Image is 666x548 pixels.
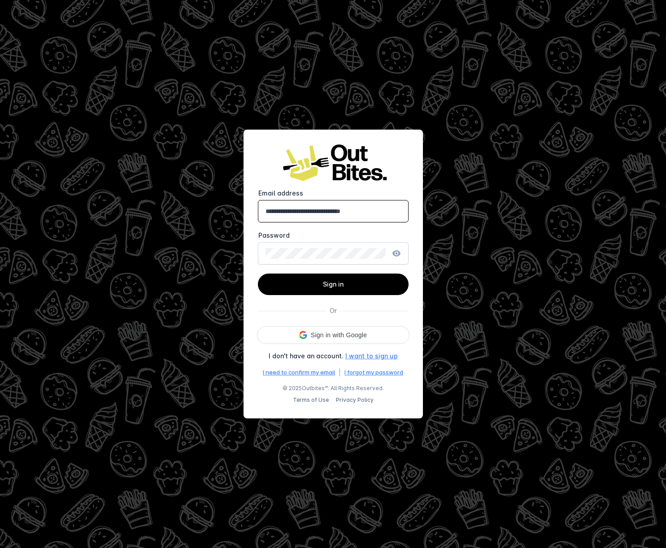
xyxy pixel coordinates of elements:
[258,189,303,197] mat-label: Email address
[263,368,335,377] a: I need to confirm my email
[293,396,329,403] a: Terms of Use
[311,331,367,340] span: Sign in with Google
[283,384,384,392] span: © 2025 . All Rights Reserved.
[258,231,290,239] mat-label: Password
[323,280,344,288] span: Sign in
[345,351,398,361] a: I want to sign up
[269,351,344,361] div: I don't have an account.
[344,368,403,377] a: I forgot my password
[339,368,341,377] div: |
[258,274,409,295] button: Sign in
[279,144,387,182] img: Logo image
[336,396,374,403] a: Privacy Policy
[257,326,409,344] div: Sign in with Google
[302,385,328,391] a: Outbites™
[330,306,337,315] div: Or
